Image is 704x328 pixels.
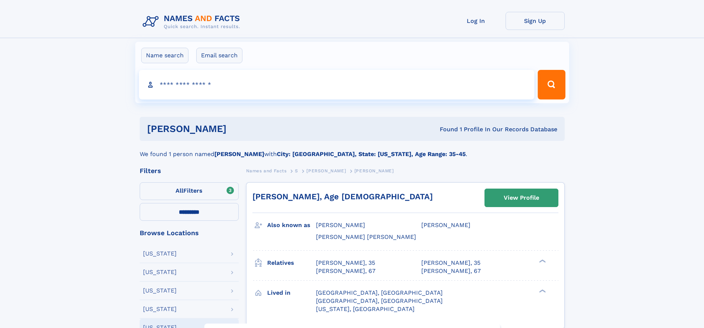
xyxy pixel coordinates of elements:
a: Names and Facts [246,166,287,175]
span: [PERSON_NAME] [306,168,346,173]
h3: Relatives [267,257,316,269]
b: [PERSON_NAME] [214,151,264,158]
a: [PERSON_NAME] [306,166,346,175]
span: [US_STATE], [GEOGRAPHIC_DATA] [316,305,415,312]
label: Filters [140,182,239,200]
span: [PERSON_NAME] [316,222,365,229]
span: [PERSON_NAME] [421,222,470,229]
span: [PERSON_NAME] [PERSON_NAME] [316,233,416,240]
label: Name search [141,48,188,63]
span: [GEOGRAPHIC_DATA], [GEOGRAPHIC_DATA] [316,289,443,296]
div: [US_STATE] [143,251,177,257]
a: [PERSON_NAME], Age [DEMOGRAPHIC_DATA] [252,192,433,201]
div: [US_STATE] [143,269,177,275]
img: Logo Names and Facts [140,12,246,32]
a: [PERSON_NAME], 67 [316,267,375,275]
div: Found 1 Profile In Our Records Database [333,125,557,133]
span: S [295,168,298,173]
h3: Lived in [267,287,316,299]
span: [GEOGRAPHIC_DATA], [GEOGRAPHIC_DATA] [316,297,443,304]
h3: Also known as [267,219,316,231]
div: Browse Locations [140,230,239,236]
button: Search Button [538,70,565,99]
a: S [295,166,298,175]
a: Sign Up [506,12,565,30]
div: ❯ [537,258,546,263]
span: [PERSON_NAME] [354,168,394,173]
a: Log In [446,12,506,30]
span: All [176,187,183,194]
div: View Profile [504,189,539,206]
a: [PERSON_NAME], 67 [421,267,481,275]
div: We found 1 person named with . [140,141,565,159]
div: [US_STATE] [143,306,177,312]
a: View Profile [485,189,558,207]
div: [US_STATE] [143,288,177,294]
a: [PERSON_NAME], 35 [316,259,375,267]
h1: [PERSON_NAME] [147,124,333,133]
b: City: [GEOGRAPHIC_DATA], State: [US_STATE], Age Range: 35-45 [277,151,466,158]
a: [PERSON_NAME], 35 [421,259,480,267]
label: Email search [196,48,242,63]
input: search input [139,70,535,99]
div: Filters [140,168,239,174]
div: ❯ [537,288,546,293]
